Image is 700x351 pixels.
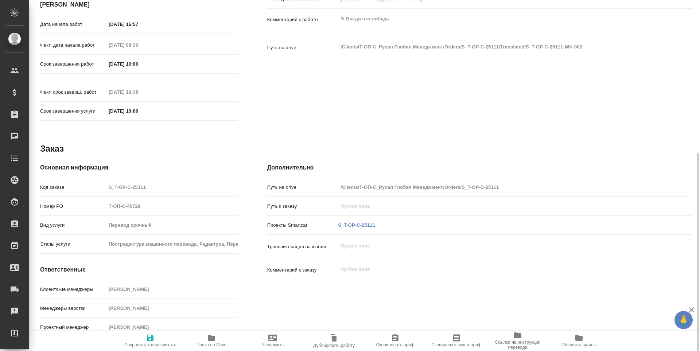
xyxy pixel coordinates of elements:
button: Ссылка на инструкции перевода [487,331,548,351]
input: Пустое поле [338,182,657,192]
button: Обновить файлы [548,331,610,351]
input: ✎ Введи что-нибудь [106,19,170,30]
input: Пустое поле [106,303,238,313]
h2: Заказ [40,143,64,155]
input: Пустое поле [106,284,238,295]
span: Папка на Drive [197,342,226,347]
button: Уведомить [242,331,303,351]
button: Скопировать мини-бриф [426,331,487,351]
input: Пустое поле [106,40,170,50]
input: Пустое поле [338,201,657,211]
button: Папка на Drive [181,331,242,351]
p: Путь на drive [267,44,338,51]
p: Вид услуги [40,222,106,229]
h4: Основная информация [40,163,238,172]
span: Скопировать мини-бриф [431,342,481,347]
p: Путь на drive [267,184,338,191]
button: Дублировать работу [303,331,365,351]
textarea: /Clients/Т-ОП-С_Русал Глобал Менеджмент/Orders/S_T-OP-C-25111/Translated/S_T-OP-C-25111-WK-002 [338,41,657,53]
p: Путь к заказу [267,203,338,210]
p: Дата начала работ [40,21,106,28]
h4: Ответственные [40,265,238,274]
p: Номер РО [40,203,106,210]
span: Обновить файлы [561,342,597,347]
p: Факт. дата начала работ [40,42,106,49]
p: Срок завершения услуги [40,108,106,115]
p: Проектный менеджер [40,324,106,331]
button: Сохранить и пересчитать [120,331,181,351]
p: Клиентские менеджеры [40,286,106,293]
span: Дублировать работу [313,343,355,348]
input: ✎ Введи что-нибудь [106,59,170,69]
h4: Дополнительно [267,163,692,172]
span: Ссылка на инструкции перевода [491,340,544,350]
p: Транслитерация названий [267,243,338,250]
span: 🙏 [677,312,690,328]
span: Сохранить и пересчитать [124,342,176,347]
button: 🙏 [674,311,693,329]
span: Скопировать бриф [376,342,414,347]
input: Пустое поле [106,182,238,192]
button: Скопировать бриф [365,331,426,351]
input: Пустое поле [106,239,238,249]
input: Пустое поле [106,220,238,230]
p: Менеджеры верстки [40,305,106,312]
h4: [PERSON_NAME] [40,0,238,9]
p: Срок завершения работ [40,61,106,68]
p: Проекты Smartcat [267,222,338,229]
p: Факт. срок заверш. работ [40,89,106,96]
input: Пустое поле [106,87,170,97]
a: S_T-OP-C-25111 [338,222,375,228]
p: Код заказа [40,184,106,191]
input: Пустое поле [106,322,238,332]
p: Комментарий к заказу [267,266,338,274]
span: Уведомить [262,342,284,347]
p: Этапы услуги [40,241,106,248]
input: Пустое поле [106,201,238,211]
input: ✎ Введи что-нибудь [106,106,170,116]
p: Комментарий к работе [267,16,338,23]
